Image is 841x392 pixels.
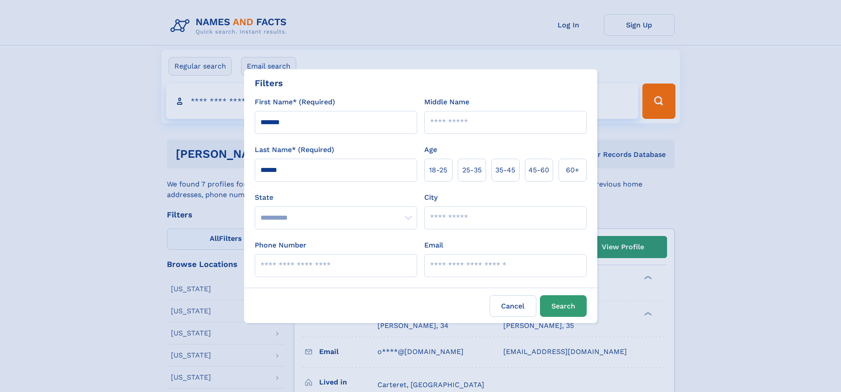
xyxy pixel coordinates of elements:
[255,76,283,90] div: Filters
[424,145,437,155] label: Age
[255,240,306,251] label: Phone Number
[462,165,482,175] span: 25‑35
[424,192,437,203] label: City
[424,240,443,251] label: Email
[255,192,417,203] label: State
[540,295,587,317] button: Search
[528,165,549,175] span: 45‑60
[424,97,469,107] label: Middle Name
[490,295,536,317] label: Cancel
[495,165,515,175] span: 35‑45
[566,165,579,175] span: 60+
[255,145,334,155] label: Last Name* (Required)
[255,97,335,107] label: First Name* (Required)
[429,165,447,175] span: 18‑25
